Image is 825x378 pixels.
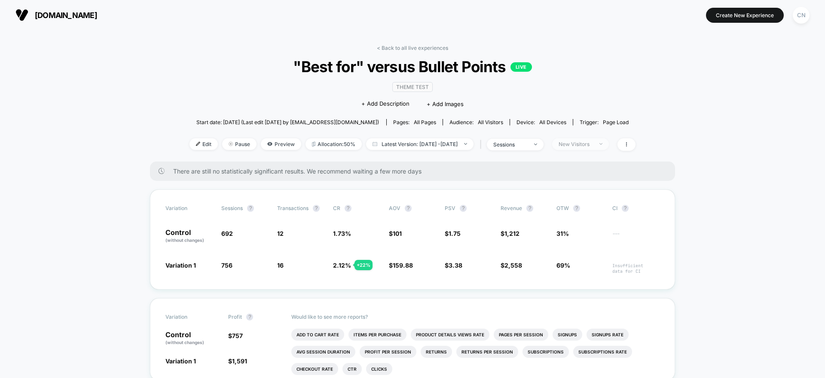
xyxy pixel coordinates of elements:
[612,263,660,274] span: Insufficient data for CI
[559,141,593,147] div: New Visitors
[222,138,257,150] span: Pause
[165,229,213,244] p: Control
[587,329,629,341] li: Signups Rate
[247,205,254,212] button: ?
[478,119,503,125] span: All Visitors
[612,231,660,244] span: ---
[793,7,810,24] div: CN
[261,138,301,150] span: Preview
[228,332,243,339] span: $
[221,230,233,237] span: 692
[553,329,582,341] li: Signups
[291,363,338,375] li: Checkout Rate
[580,119,629,125] div: Trigger:
[35,11,97,20] span: [DOMAIN_NAME]
[348,329,406,341] li: Items Per Purchase
[599,143,602,145] img: end
[501,205,522,211] span: Revenue
[449,262,462,269] span: 3.38
[460,205,467,212] button: ?
[445,230,461,237] span: $
[291,346,355,358] li: Avg Session Duration
[361,100,409,108] span: + Add Description
[333,230,351,237] span: 1.73 %
[414,119,436,125] span: all pages
[393,230,402,237] span: 101
[377,45,448,51] a: < Back to all live experiences
[493,141,528,148] div: sessions
[539,119,566,125] span: all devices
[173,168,658,175] span: There are still no statistically significant results. We recommend waiting a few more days
[246,314,253,320] button: ?
[189,138,218,150] span: Edit
[232,357,247,365] span: 1,591
[411,329,489,341] li: Product Details Views Rate
[504,262,522,269] span: 2,558
[165,314,213,320] span: Variation
[534,143,537,145] img: end
[393,262,413,269] span: 159.88
[228,357,247,365] span: $
[360,346,416,358] li: Profit Per Session
[221,262,232,269] span: 756
[504,230,519,237] span: 1,212
[556,230,569,237] span: 31%
[212,58,613,76] span: "Best for" versus Bullet Points
[345,205,351,212] button: ?
[622,205,629,212] button: ?
[342,363,362,375] li: Ctr
[196,119,379,125] span: Start date: [DATE] (Last edit [DATE] by [EMAIL_ADDRESS][DOMAIN_NAME])
[389,262,413,269] span: $
[277,262,284,269] span: 16
[15,9,28,21] img: Visually logo
[229,142,233,146] img: end
[612,205,660,212] span: CI
[501,262,522,269] span: $
[228,314,242,320] span: Profit
[313,205,320,212] button: ?
[573,205,580,212] button: ?
[366,138,474,150] span: Latest Version: [DATE] - [DATE]
[478,138,487,151] span: |
[449,119,503,125] div: Audience:
[556,205,604,212] span: OTW
[389,205,400,211] span: AOV
[312,142,315,146] img: rebalance
[13,8,100,22] button: [DOMAIN_NAME]
[405,205,412,212] button: ?
[221,205,243,211] span: Sessions
[165,340,204,345] span: (without changes)
[165,357,196,365] span: Variation 1
[165,262,196,269] span: Variation 1
[165,205,213,212] span: Variation
[389,230,402,237] span: $
[556,262,570,269] span: 69%
[373,142,377,146] img: calendar
[464,143,467,145] img: end
[277,230,284,237] span: 12
[165,331,220,346] p: Control
[706,8,784,23] button: Create New Experience
[526,205,533,212] button: ?
[449,230,461,237] span: 1.75
[291,329,344,341] li: Add To Cart Rate
[494,329,548,341] li: Pages Per Session
[445,205,455,211] span: PSV
[456,346,518,358] li: Returns Per Session
[165,238,204,243] span: (without changes)
[333,205,340,211] span: CR
[445,262,462,269] span: $
[427,101,464,107] span: + Add Images
[196,142,200,146] img: edit
[232,332,243,339] span: 757
[392,82,433,92] span: Theme Test
[603,119,629,125] span: Page Load
[790,6,812,24] button: CN
[354,260,373,270] div: + 22 %
[522,346,569,358] li: Subscriptions
[291,314,660,320] p: Would like to see more reports?
[501,230,519,237] span: $
[333,262,351,269] span: 2.12 %
[573,346,632,358] li: Subscriptions Rate
[306,138,362,150] span: Allocation: 50%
